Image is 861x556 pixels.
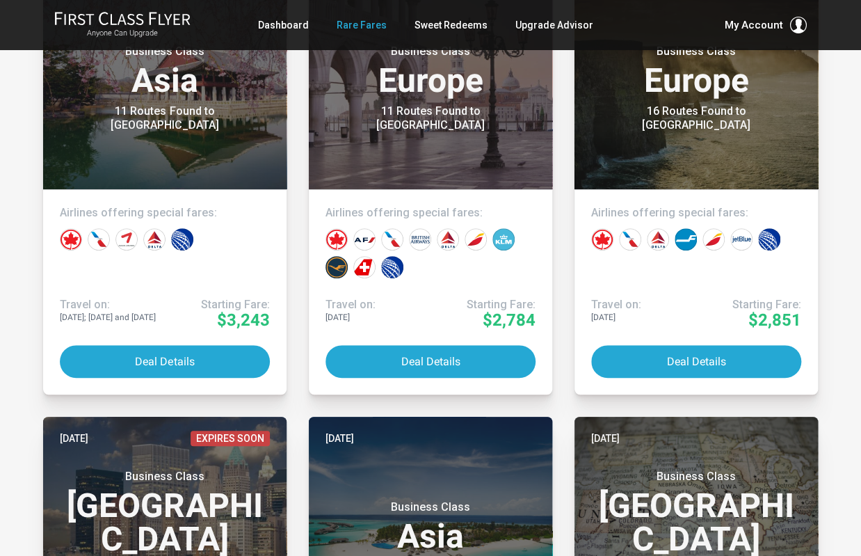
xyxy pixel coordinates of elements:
[344,500,517,514] small: Business Class
[591,431,620,446] time: [DATE]
[609,45,783,58] small: Business Class
[409,228,431,251] div: British Airways
[725,17,783,33] span: My Account
[619,228,641,251] div: American Airlines
[78,45,252,58] small: Business Class
[647,228,669,251] div: Delta Airlines
[353,228,376,251] div: Air France
[609,470,783,484] small: Business Class
[437,228,459,251] div: Delta Airlines
[415,13,488,38] a: Sweet Redeems
[492,228,515,251] div: KLM
[381,256,403,278] div: United
[115,228,138,251] div: Asiana
[60,206,270,220] h4: Airlines offering special fares:
[325,228,348,251] div: Air Canada
[591,470,801,556] h3: [GEOGRAPHIC_DATA]
[591,345,801,378] button: Deal Details
[258,13,309,38] a: Dashboard
[78,470,252,484] small: Business Class
[54,11,191,39] a: First Class FlyerAnyone Can Upgrade
[54,29,191,38] small: Anyone Can Upgrade
[344,45,517,58] small: Business Class
[730,228,753,251] div: JetBlue
[325,345,536,378] button: Deal Details
[591,206,801,220] h4: Airlines offering special fares:
[609,104,783,132] div: 16 Routes Found to [GEOGRAPHIC_DATA]
[60,45,270,97] h3: Asia
[465,228,487,251] div: Iberia
[675,228,697,251] div: Finnair
[381,228,403,251] div: American Airlines
[78,104,252,132] div: 11 Routes Found to [GEOGRAPHIC_DATA]
[88,228,110,251] div: American Airlines
[325,256,348,278] div: Lufthansa
[325,206,536,220] h4: Airlines offering special fares:
[325,431,354,446] time: [DATE]
[758,228,780,251] div: United
[591,45,801,97] h3: Europe
[325,45,536,97] h3: Europe
[60,228,82,251] div: Air Canada
[325,500,536,553] h3: Asia
[591,228,613,251] div: Air Canada
[60,431,88,446] time: [DATE]
[60,470,270,556] h3: [GEOGRAPHIC_DATA]
[344,104,517,132] div: 11 Routes Found to [GEOGRAPHIC_DATA]
[54,11,191,26] img: First Class Flyer
[353,256,376,278] div: Swiss
[143,228,166,251] div: Delta Airlines
[60,345,270,378] button: Deal Details
[515,13,593,38] a: Upgrade Advisor
[337,13,387,38] a: Rare Fares
[725,17,807,33] button: My Account
[171,228,193,251] div: United
[702,228,725,251] div: Iberia
[191,431,270,446] span: Expires Soon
